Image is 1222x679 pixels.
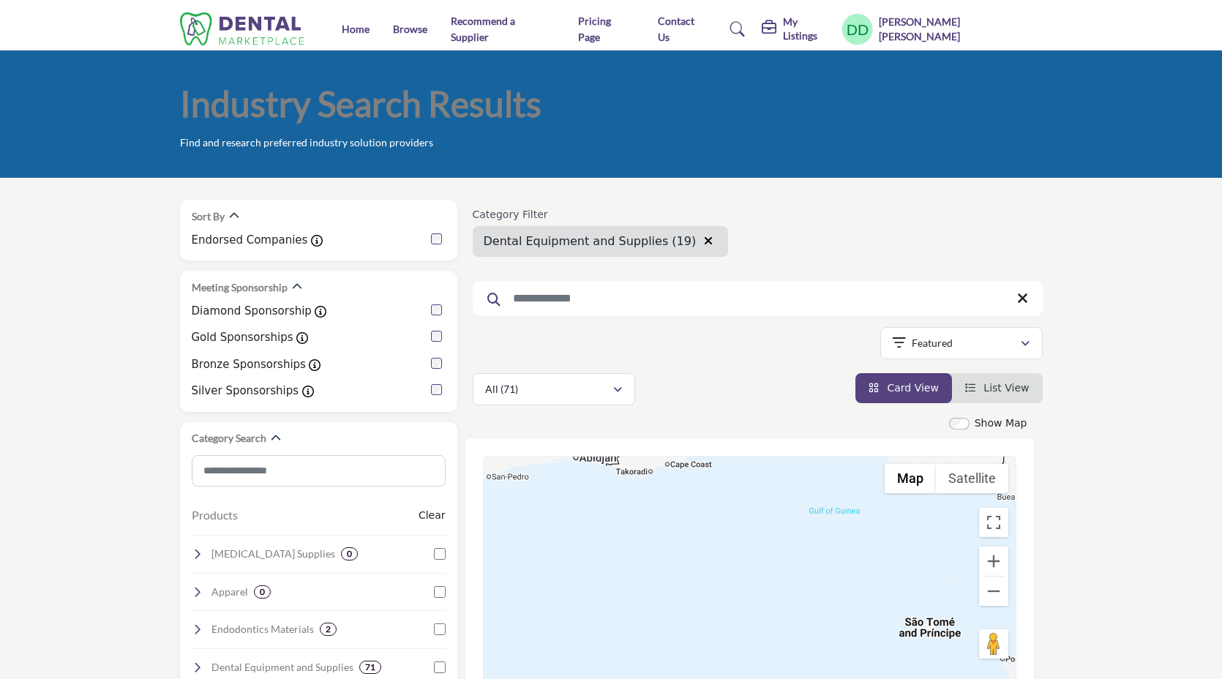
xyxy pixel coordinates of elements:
input: Endorsed Companies checkbox [431,233,442,244]
buton: Clear [419,508,446,523]
h2: Meeting Sponsorship [192,280,288,295]
p: Find and research preferred industry solution providers [180,135,433,150]
div: 71 Results For Dental Equipment and Supplies [359,661,381,674]
button: Products [192,506,238,524]
a: View Card [869,382,939,394]
b: 71 [365,662,375,672]
a: Pricing Page [578,15,611,43]
a: Browse [393,23,427,35]
input: Select Dental Equipment and Supplies checkbox [434,661,446,673]
input: Gold Sponsorships checkbox [431,331,442,342]
input: Select Oral Surgery Supplies checkbox [434,548,446,560]
h1: Industry Search Results [180,81,541,127]
input: Search Keyword [473,281,1043,316]
span: List View [983,382,1029,394]
li: Card View [855,373,952,403]
p: All (71) [485,382,518,397]
input: Silver Sponsorships checkbox [431,384,442,395]
span: Card View [887,382,938,394]
button: All (71) [473,373,635,405]
button: Zoom out [979,577,1008,606]
b: 0 [260,587,265,597]
input: Bronze Sponsorships checkbox [431,358,442,369]
a: Recommend a Supplier [451,15,515,43]
h4: Oral Surgery Supplies: Instruments and materials for surgical procedures, extractions, and bone g... [211,547,335,561]
div: 0 Results For Apparel [254,585,271,599]
input: Select Apparel checkbox [434,586,446,598]
h2: Category Search [192,431,266,446]
a: Contact Us [658,15,694,43]
label: Show Map [975,416,1027,431]
label: Gold Sponsorships [192,329,293,346]
b: 0 [347,549,352,559]
button: Zoom in [979,547,1008,576]
label: Bronze Sponsorships [192,356,306,373]
img: Site Logo [180,12,312,45]
h4: Dental Equipment and Supplies: Essential dental chairs, lights, suction devices, and other clinic... [211,660,353,675]
h6: Category Filter [473,209,729,221]
a: Home [342,23,370,35]
h5: [PERSON_NAME] [PERSON_NAME] [879,15,1042,43]
div: 0 Results For Oral Surgery Supplies [341,547,358,560]
h4: Apparel: Clothing and uniforms for dental professionals. [211,585,248,599]
h4: Endodontics Materials: Supplies for root canal treatments, including sealers, files, and obturati... [211,622,314,637]
button: Show hide supplier dropdown [841,13,874,45]
button: Toggle fullscreen view [979,508,1008,537]
b: 2 [326,624,331,634]
div: 2 Results For Endodontics Materials [320,623,337,636]
h2: Sort By [192,209,225,224]
p: Featured [912,336,953,350]
a: Search [716,18,754,41]
input: Search Category [192,455,446,487]
button: Show street map [885,464,936,493]
label: Silver Sponsorships [192,383,299,399]
label: Diamond Sponsorship [192,303,312,320]
button: Featured [880,327,1043,359]
a: View List [965,382,1030,394]
input: Diamond Sponsorship checkbox [431,304,442,315]
span: Dental Equipment and Supplies (19) [484,234,697,248]
input: Select Endodontics Materials checkbox [434,623,446,635]
label: Endorsed Companies [192,232,308,249]
button: Show satellite imagery [936,464,1008,493]
button: Drag Pegman onto the map to open Street View [979,629,1008,659]
li: List View [952,373,1043,403]
h5: My Listings [783,15,833,42]
div: My Listings [762,15,833,42]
